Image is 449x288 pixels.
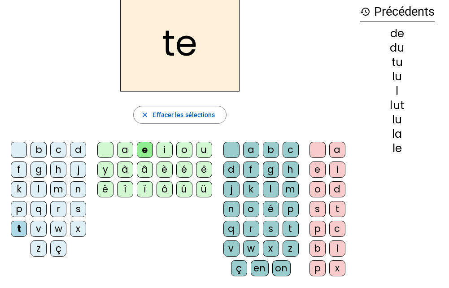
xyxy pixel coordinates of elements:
div: k [11,181,27,197]
div: g [263,161,279,178]
div: en [251,260,269,276]
div: j [70,161,86,178]
div: d [329,181,345,197]
div: b [310,240,326,257]
div: h [283,161,299,178]
div: d [223,161,240,178]
div: e [310,161,326,178]
div: du [360,43,435,53]
div: q [31,201,47,217]
div: t [283,221,299,237]
div: à [117,161,133,178]
div: e [137,142,153,158]
div: ü [196,181,212,197]
span: Effacer les sélections [153,109,215,120]
div: v [31,221,47,237]
div: è [157,161,173,178]
div: s [310,201,326,217]
div: é [263,201,279,217]
div: c [283,142,299,158]
div: ç [50,240,66,257]
div: m [50,181,66,197]
div: v [223,240,240,257]
div: i [329,161,345,178]
div: x [70,221,86,237]
div: la [360,129,435,140]
mat-icon: history [360,6,371,17]
div: b [263,142,279,158]
div: z [31,240,47,257]
h3: Précédents [360,2,435,22]
div: b [31,142,47,158]
div: p [310,260,326,276]
div: x [263,240,279,257]
div: c [50,142,66,158]
div: p [11,201,27,217]
div: j [223,181,240,197]
div: on [272,260,291,276]
div: t [11,221,27,237]
mat-icon: close [141,111,149,119]
div: o [310,181,326,197]
div: s [263,221,279,237]
div: lu [360,114,435,125]
div: ï [137,181,153,197]
div: s [70,201,86,217]
div: q [223,221,240,237]
div: w [243,240,259,257]
div: r [243,221,259,237]
div: f [243,161,259,178]
div: w [50,221,66,237]
div: k [243,181,259,197]
div: l [329,240,345,257]
div: ç [231,260,247,276]
button: Effacer les sélections [133,106,226,124]
div: i [157,142,173,158]
div: lu [360,71,435,82]
div: x [329,260,345,276]
div: û [176,181,192,197]
div: tu [360,57,435,68]
div: a [329,142,345,158]
div: p [283,201,299,217]
div: de [360,28,435,39]
div: f [11,161,27,178]
div: l [31,181,47,197]
div: a [243,142,259,158]
div: p [310,221,326,237]
div: u [196,142,212,158]
div: l [360,86,435,96]
div: c [329,221,345,237]
div: t [329,201,345,217]
div: n [223,201,240,217]
div: r [50,201,66,217]
div: î [117,181,133,197]
div: o [243,201,259,217]
div: ô [157,181,173,197]
div: y [97,161,113,178]
div: lut [360,100,435,111]
div: m [283,181,299,197]
div: a [117,142,133,158]
div: h [50,161,66,178]
div: n [70,181,86,197]
div: g [31,161,47,178]
div: o [176,142,192,158]
div: ê [196,161,212,178]
div: â [137,161,153,178]
div: é [176,161,192,178]
div: ë [97,181,113,197]
div: d [70,142,86,158]
div: z [283,240,299,257]
div: le [360,143,435,154]
div: l [263,181,279,197]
